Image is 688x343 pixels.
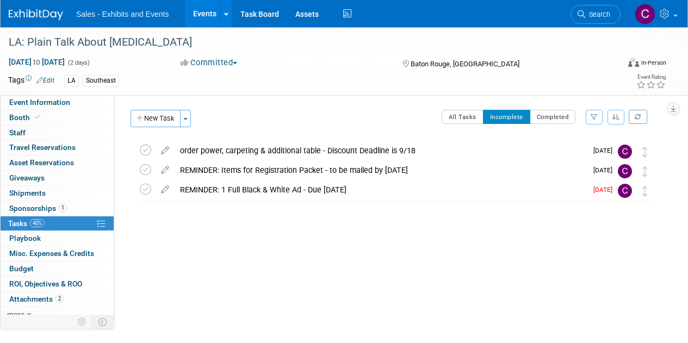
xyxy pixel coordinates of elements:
a: Staff [1,126,114,140]
span: to [32,58,42,66]
a: Event Information [1,95,114,110]
span: Attachments [9,295,64,303]
span: Shipments [9,189,46,197]
i: Move task [642,147,648,157]
span: Tasks [8,219,45,228]
img: Christine Lurz [618,145,632,159]
span: ROI, Objectives & ROO [9,279,82,288]
span: Sales - Exhibits and Events [76,10,169,18]
div: In-Person [641,59,666,67]
i: Booth reservation complete [35,114,40,120]
div: REMINDER: Items for Registration Packet - to be mailed by [DATE] [175,161,587,179]
div: LA [64,75,79,86]
span: 2 [55,295,64,303]
span: Search [585,10,610,18]
a: Booth [1,110,114,125]
a: edit [156,165,175,175]
td: Toggle Event Tabs [92,315,114,329]
a: Playbook [1,231,114,246]
span: [DATE] [593,166,618,174]
a: Shipments [1,186,114,201]
img: Christine Lurz [635,4,655,24]
a: Giveaways [1,171,114,185]
a: Asset Reservations [1,155,114,170]
span: Misc. Expenses & Credits [9,249,94,258]
span: Baton Rouge, [GEOGRAPHIC_DATA] [411,60,519,68]
i: Move task [642,186,648,196]
span: Giveaways [9,173,45,182]
a: edit [156,146,175,155]
a: Tasks40% [1,216,114,231]
span: [DATE] [DATE] [8,57,65,67]
td: Tags [8,74,54,87]
a: Refresh [629,110,647,124]
button: Incomplete [483,110,530,124]
a: Budget [1,261,114,276]
a: Attachments2 [1,292,114,307]
a: more [1,307,114,322]
button: Completed [530,110,576,124]
span: Asset Reservations [9,158,74,167]
span: Playbook [9,234,41,242]
button: New Task [131,110,181,127]
span: 1 [59,204,67,212]
button: Committed [177,57,241,68]
img: Format-Inperson.png [628,58,639,67]
img: ExhibitDay [9,9,63,20]
a: edit [156,185,175,195]
a: Sponsorships1 [1,201,114,216]
span: Event Information [9,98,70,107]
span: (2 days) [67,59,90,66]
div: REMINDER: 1 Full Black & White Ad - Due [DATE] [175,180,587,199]
img: Christine Lurz [618,184,632,198]
span: Sponsorships [9,204,67,213]
div: Event Format [570,57,666,73]
span: Booth [9,113,42,122]
div: Southeast [83,75,119,86]
a: Travel Reservations [1,140,114,155]
a: Edit [36,77,54,84]
span: [DATE] [593,147,618,154]
i: Move task [642,166,648,177]
span: more [7,310,24,319]
span: Budget [9,264,34,273]
a: Misc. Expenses & Credits [1,246,114,261]
button: All Tasks [442,110,484,124]
img: Christine Lurz [618,164,632,178]
span: 40% [30,219,45,227]
span: Staff [9,128,26,137]
a: ROI, Objectives & ROO [1,277,114,291]
div: Event Rating [636,74,666,80]
span: [DATE] [593,186,618,194]
span: Travel Reservations [9,143,76,152]
td: Personalize Event Tab Strip [73,315,92,329]
a: Search [571,5,621,24]
div: order power, carpeting & additional table - Discount Deadline is 9/18 [175,141,587,160]
div: LA: Plain Talk About [MEDICAL_DATA] [5,33,610,52]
